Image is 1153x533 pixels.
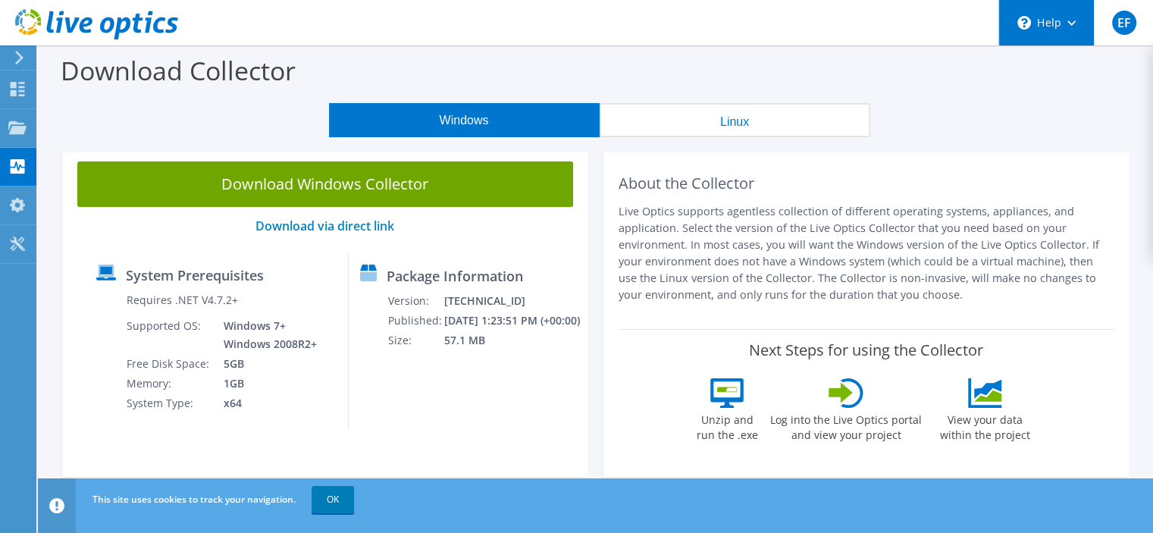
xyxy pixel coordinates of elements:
[212,316,320,354] td: Windows 7+ Windows 2008R2+
[126,354,212,374] td: Free Disk Space:
[930,408,1039,443] label: View your data within the project
[387,268,522,284] label: Package Information
[92,493,296,506] span: This site uses cookies to track your navigation.
[212,354,320,374] td: 5GB
[387,311,443,331] td: Published:
[312,486,354,513] a: OK
[619,203,1114,303] p: Live Optics supports agentless collection of different operating systems, appliances, and applica...
[443,331,581,350] td: 57.1 MB
[749,341,983,359] label: Next Steps for using the Collector
[126,316,212,354] td: Supported OS:
[769,408,923,443] label: Log into the Live Optics portal and view your project
[1112,11,1136,35] span: EF
[387,331,443,350] td: Size:
[77,161,573,207] a: Download Windows Collector
[329,103,600,137] button: Windows
[61,53,296,88] label: Download Collector
[126,268,264,283] label: System Prerequisites
[255,218,394,234] a: Download via direct link
[127,293,238,308] label: Requires .NET V4.7.2+
[443,311,581,331] td: [DATE] 1:23:51 PM (+00:00)
[212,374,320,393] td: 1GB
[126,393,212,413] td: System Type:
[600,103,870,137] button: Linux
[212,393,320,413] td: x64
[692,408,762,443] label: Unzip and run the .exe
[1017,16,1031,30] svg: \n
[443,291,581,311] td: [TECHNICAL_ID]
[126,374,212,393] td: Memory:
[387,291,443,311] td: Version:
[619,174,1114,193] h2: About the Collector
